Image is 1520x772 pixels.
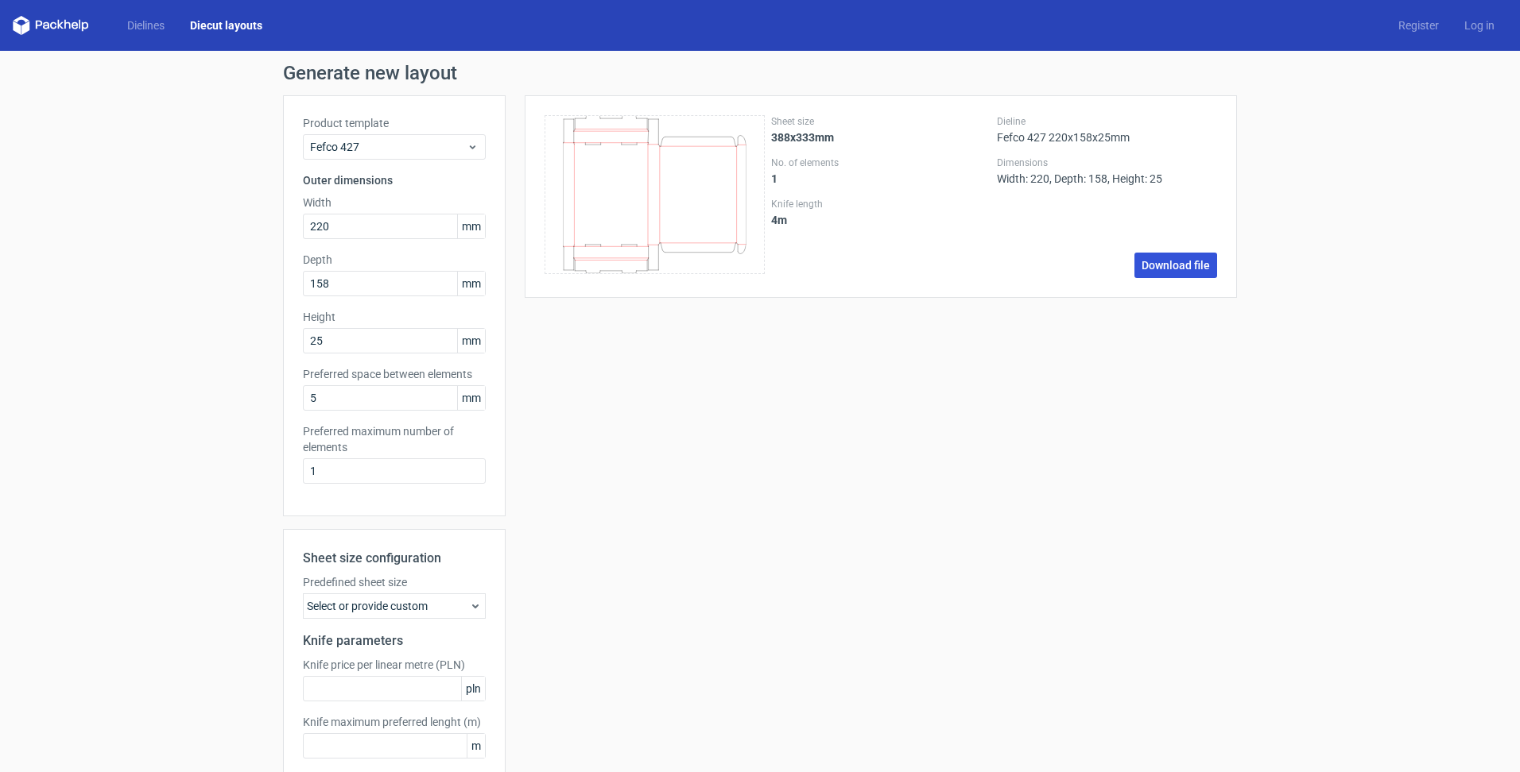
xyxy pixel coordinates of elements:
span: mm [457,386,485,410]
label: Height [303,309,486,325]
span: mm [457,214,485,238]
div: Select or provide custom [303,593,486,619]
span: mm [457,329,485,353]
div: Fefco 427 220x158x25mm [997,115,1217,144]
label: Dimensions [997,156,1217,169]
label: No. of elements [771,156,991,169]
h3: Outer dimensions [303,172,486,188]
label: Width [303,195,486,210]
h1: Generate new layout [283,64,1237,83]
strong: 4 m [771,214,787,226]
span: m [467,734,485,758]
a: Dielines [114,17,177,33]
label: Knife maximum preferred lenght (m) [303,714,486,730]
h2: Knife parameters [303,631,486,650]
a: Diecut layouts [177,17,275,33]
label: Preferred space between elements [303,366,486,382]
strong: 388x333mm [771,131,834,144]
label: Knife price per linear metre (PLN) [303,657,486,673]
span: pln [461,677,485,701]
label: Sheet size [771,115,991,128]
label: Knife length [771,198,991,210]
div: Width: 220, Depth: 158, Height: 25 [997,156,1217,185]
strong: 1 [771,172,777,185]
a: Register [1386,17,1452,33]
span: mm [457,272,485,295]
label: Depth [303,252,486,268]
h2: Sheet size configuration [303,549,486,568]
label: Preferred maximum number of elements [303,423,486,455]
span: Fefco 427 [310,139,467,155]
label: Product template [303,115,486,131]
label: Predefined sheet size [303,574,486,590]
a: Log in [1452,17,1507,33]
label: Dieline [997,115,1217,128]
a: Download file [1134,253,1217,278]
